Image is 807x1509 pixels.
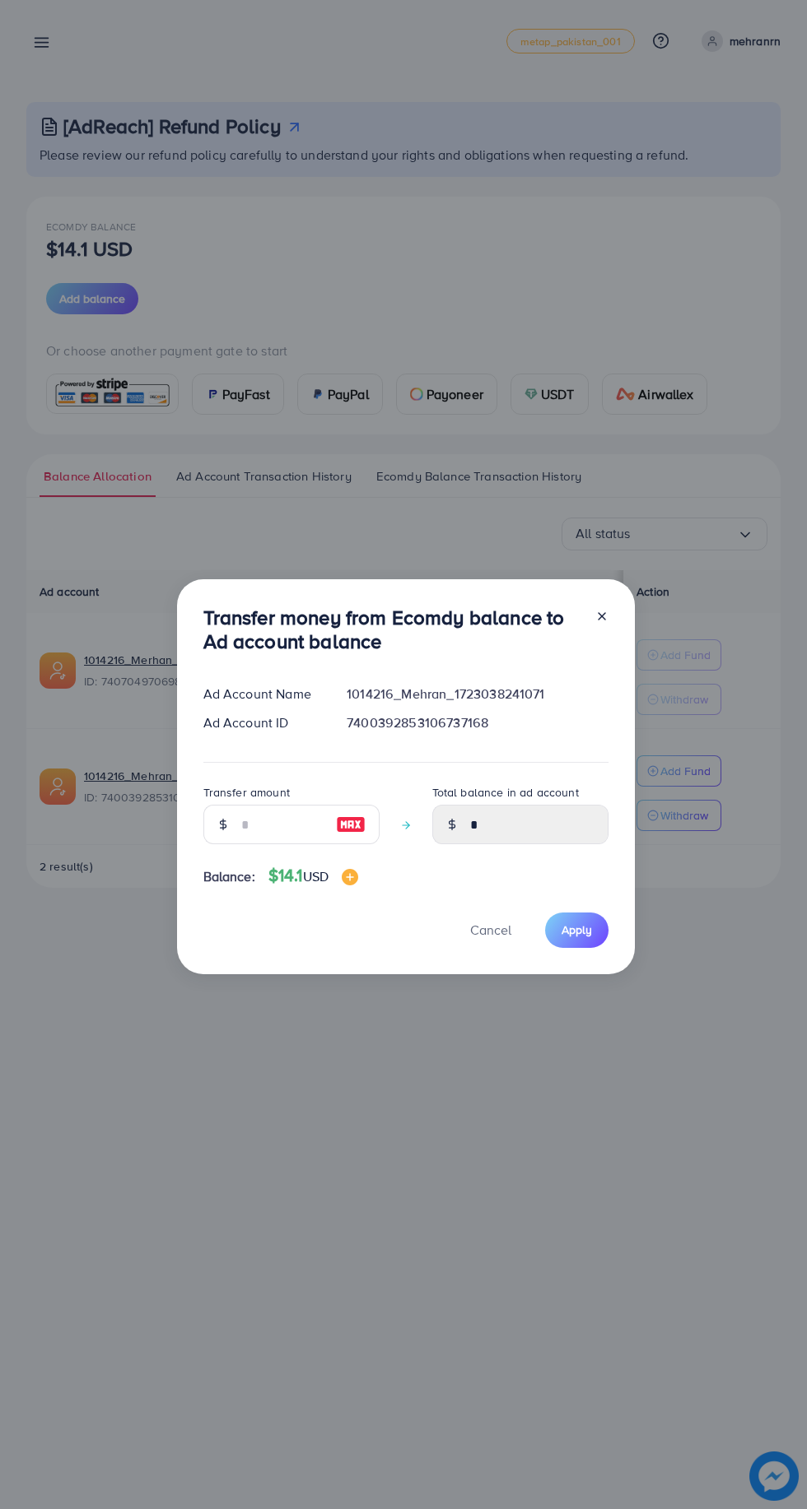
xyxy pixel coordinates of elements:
[268,866,358,886] h4: $14.1
[450,912,532,948] button: Cancel
[342,869,358,885] img: image
[203,606,582,653] h3: Transfer money from Ecomdy balance to Ad account balance
[336,815,366,834] img: image
[334,713,621,732] div: 7400392853106737168
[432,784,579,801] label: Total balance in ad account
[303,867,329,885] span: USD
[190,713,334,732] div: Ad Account ID
[334,685,621,703] div: 1014216_Mehran_1723038241071
[562,922,592,938] span: Apply
[203,867,255,886] span: Balance:
[545,912,609,948] button: Apply
[190,685,334,703] div: Ad Account Name
[203,784,290,801] label: Transfer amount
[470,921,511,939] span: Cancel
